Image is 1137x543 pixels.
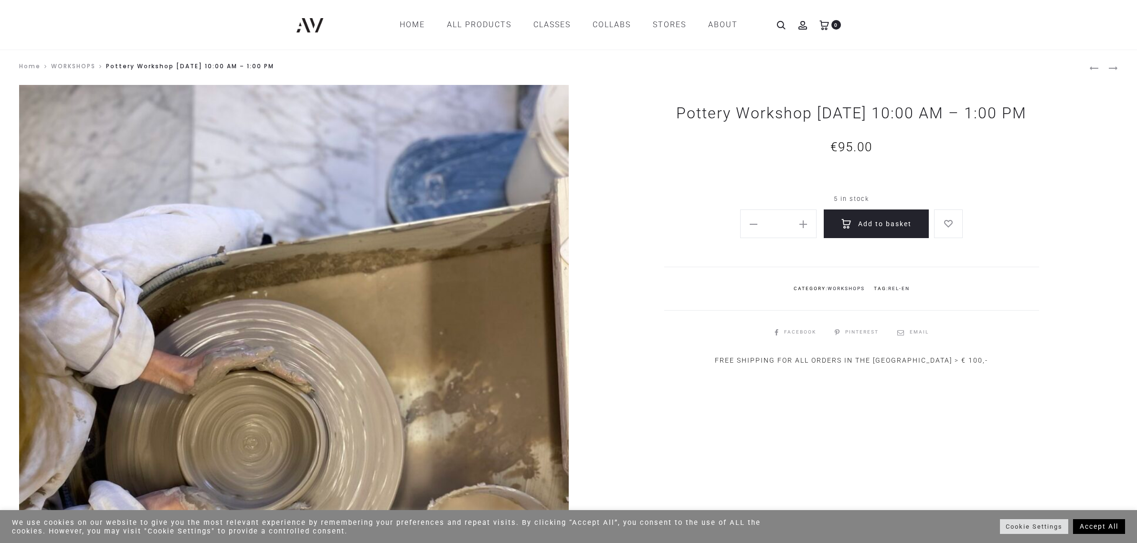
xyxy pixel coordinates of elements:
nav: Product navigation [1089,59,1118,75]
div: FREE SHIPPING FOR ALL ORDERS IN THE [GEOGRAPHIC_DATA] > € 100,- [664,354,1040,367]
a: Email [897,329,929,334]
nav: Pottery Workshop [DATE] 10:00 AM – 1:00 PM [19,59,1089,75]
div: We use cookies on our website to give you the most relevant experience by remembering your prefer... [12,518,791,535]
a: Pinterest [835,329,879,334]
a: Facebook [775,329,816,334]
p: 5 in stock [664,188,1040,210]
a: Add to wishlist [934,209,963,238]
a: rel-en [888,286,910,291]
span: 0 [831,20,841,30]
span: Category: [794,286,865,291]
h1: Pottery Workshop [DATE] 10:00 AM – 1:00 PM [664,104,1040,122]
a: WORKSHOPS [51,62,96,70]
span: Tag: [874,286,910,291]
a: Accept All [1073,519,1125,534]
a: All products [447,17,511,33]
a: Cookie Settings [1000,519,1068,534]
a: COLLABS [593,17,631,33]
a: 0 [819,20,829,29]
a: Home [400,17,425,33]
bdi: 95.00 [830,140,872,154]
span: € [830,140,838,154]
a: Home [19,62,41,70]
button: Add to basket [824,209,929,238]
input: Product quantity [763,213,794,234]
a: STORES [653,17,686,33]
a: ABOUT [708,17,738,33]
a: WORKSHOPS [828,286,865,291]
a: CLASSES [533,17,571,33]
